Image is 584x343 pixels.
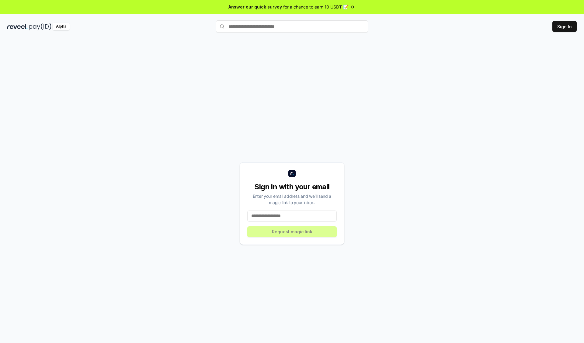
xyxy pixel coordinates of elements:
span: for a chance to earn 10 USDT 📝 [283,4,348,10]
div: Alpha [53,23,70,30]
img: logo_small [288,170,296,177]
div: Sign in with your email [247,182,337,192]
img: pay_id [29,23,51,30]
div: Enter your email address and we’ll send a magic link to your inbox. [247,193,337,206]
span: Answer our quick survey [228,4,282,10]
img: reveel_dark [7,23,28,30]
button: Sign In [552,21,577,32]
